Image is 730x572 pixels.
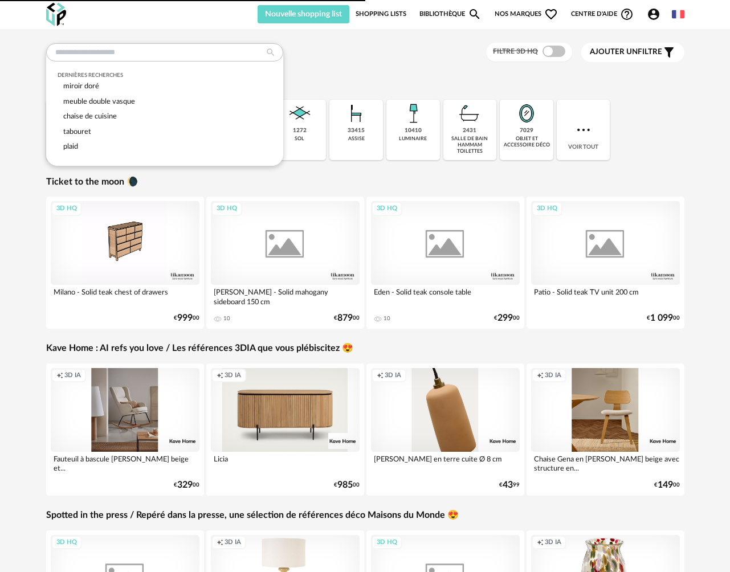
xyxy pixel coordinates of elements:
[211,202,242,216] div: 3D HQ
[265,10,342,18] span: Nouvelle shopping list
[334,481,360,489] div: € 00
[545,538,561,547] span: 3D IA
[174,481,199,489] div: € 00
[495,5,558,23] span: Nos marques
[63,128,91,135] span: tabouret
[63,143,78,150] span: plaid
[497,314,513,322] span: 299
[531,285,680,308] div: Patio - Solid teak TV unit 200 cm
[63,113,117,120] span: chaise de cuisine
[342,100,370,127] img: Assise.png
[206,363,364,496] a: Creation icon 3D IA Licia €98500
[545,371,561,380] span: 3D IA
[620,7,634,21] span: Help Circle Outline icon
[348,127,365,134] div: 33415
[527,363,684,496] a: Creation icon 3D IA Chaise Gena en [PERSON_NAME] beige avec structure en... €14900
[571,7,634,21] span: Centre d'aideHelp Circle Outline icon
[590,47,662,57] span: filtre
[46,197,204,329] a: 3D HQ Milano - Solid teak chest of drawers €99900
[647,7,666,21] span: Account Circle icon
[63,83,99,89] span: miroir doré
[503,481,513,489] span: 43
[295,136,304,142] div: sol
[447,136,494,155] div: salle de bain hammam toilettes
[405,127,422,134] div: 10410
[419,5,482,23] a: BibliothèqueMagnify icon
[372,202,402,216] div: 3D HQ
[574,121,593,139] img: more.7b13dc1.svg
[211,452,360,475] div: Licia
[334,314,360,322] div: € 00
[662,46,676,59] span: Filter icon
[385,371,401,380] span: 3D IA
[672,8,684,21] img: fr
[58,72,272,79] div: Dernières recherches
[225,371,241,380] span: 3D IA
[658,481,673,489] span: 149
[356,5,406,23] a: Shopping Lists
[520,127,533,134] div: 7029
[223,315,230,322] div: 10
[366,363,524,496] a: Creation icon 3D IA [PERSON_NAME] en terre cuite Ø 8 cm €4399
[590,48,638,56] span: Ajouter un
[337,314,353,322] span: 879
[557,100,610,160] div: Voir tout
[581,43,684,62] button: Ajouter unfiltre Filter icon
[372,536,402,550] div: 3D HQ
[286,100,313,127] img: Sol.png
[337,481,353,489] span: 985
[532,202,562,216] div: 3D HQ
[399,100,427,127] img: Luminaire.png
[51,536,82,550] div: 3D HQ
[384,315,390,322] div: 10
[51,452,199,475] div: Fauteuil à bascule [PERSON_NAME] beige et...
[499,481,520,489] div: € 99
[654,481,680,489] div: € 00
[463,127,476,134] div: 2431
[494,314,520,322] div: € 00
[650,314,673,322] span: 1 099
[399,136,427,142] div: luminaire
[537,538,544,547] span: Creation icon
[225,538,241,547] span: 3D IA
[174,314,199,322] div: € 00
[503,136,550,149] div: objet et accessoire déco
[377,371,384,380] span: Creation icon
[366,197,524,329] a: 3D HQ Eden - Solid teak console table 10 €29900
[56,371,63,380] span: Creation icon
[211,285,360,308] div: [PERSON_NAME] - Solid mahogany sideboard 150 cm
[456,100,483,127] img: Salle%20de%20bain.png
[293,127,307,134] div: 1272
[206,197,364,329] a: 3D HQ [PERSON_NAME] - Solid mahogany sideboard 150 cm 10 €87900
[51,285,199,308] div: Milano - Solid teak chest of drawers
[493,48,538,55] span: Filtre 3D HQ
[371,452,520,475] div: [PERSON_NAME] en terre cuite Ø 8 cm
[468,7,482,21] span: Magnify icon
[46,509,459,521] a: Spotted in the press / Repéré dans la presse, une sélection de références déco Maisons du Monde 😍
[46,176,138,188] a: Ticket to the moon 🌘
[647,7,660,21] span: Account Circle icon
[513,100,540,127] img: Miroir.png
[531,452,680,475] div: Chaise Gena en [PERSON_NAME] beige avec structure en...
[64,371,81,380] span: 3D IA
[51,202,82,216] div: 3D HQ
[177,481,193,489] span: 329
[371,285,520,308] div: Eden - Solid teak console table
[537,371,544,380] span: Creation icon
[177,314,193,322] span: 999
[217,371,223,380] span: Creation icon
[348,136,365,142] div: assise
[63,98,135,105] span: meuble double vasque
[527,197,684,329] a: 3D HQ Patio - Solid teak TV unit 200 cm €1 09900
[544,7,558,21] span: Heart Outline icon
[258,5,350,23] button: Nouvelle shopping list
[46,3,66,26] img: OXP
[46,342,353,354] a: Kave Home : AI refs you love / Les références 3DIA que vous plébiscitez 😍
[217,538,223,547] span: Creation icon
[46,363,204,496] a: Creation icon 3D IA Fauteuil à bascule [PERSON_NAME] beige et... €32900
[647,314,680,322] div: € 00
